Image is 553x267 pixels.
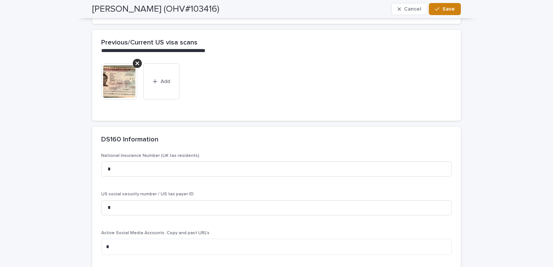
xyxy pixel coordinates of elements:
span: National Insurance Number (UK tax residents) [101,153,199,158]
h2: [PERSON_NAME] (OHV#103416) [92,4,219,15]
button: Cancel [391,3,427,15]
h2: Previous/Current US visa scans [101,39,197,47]
span: Active Social Media Accounts: Copy and past URL's [101,231,210,235]
span: US social security number / US tax payer ID [101,192,194,196]
button: Add [143,63,179,100]
button: Save [429,3,461,15]
span: Cancel [404,6,421,12]
span: Save [442,6,455,12]
h2: DS160 Information [101,136,158,144]
span: Add [161,79,170,84]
